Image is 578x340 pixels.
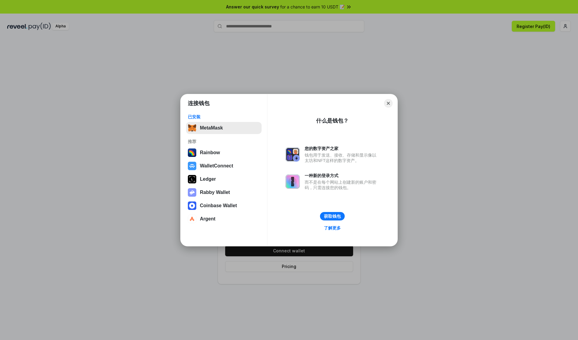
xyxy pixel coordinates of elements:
[324,214,341,219] div: 获取钱包
[320,224,344,232] a: 了解更多
[305,146,379,151] div: 您的数字资产之家
[188,139,260,144] div: 推荐
[186,122,262,134] button: MetaMask
[316,117,349,124] div: 什么是钱包？
[186,173,262,185] button: Ledger
[200,216,216,222] div: Argent
[285,174,300,189] img: svg+xml,%3Csvg%20xmlns%3D%22http%3A%2F%2Fwww.w3.org%2F2000%2Fsvg%22%20fill%3D%22none%22%20viewBox...
[188,162,196,170] img: svg+xml,%3Csvg%20width%3D%2228%22%20height%3D%2228%22%20viewBox%3D%220%200%2028%2028%22%20fill%3D...
[384,99,393,108] button: Close
[188,148,196,157] img: svg+xml,%3Csvg%20width%3D%22120%22%20height%3D%22120%22%20viewBox%3D%220%200%20120%20120%22%20fil...
[186,213,262,225] button: Argent
[200,190,230,195] div: Rabby Wallet
[186,147,262,159] button: Rainbow
[200,203,237,208] div: Coinbase Wallet
[305,179,379,190] div: 而不是在每个网站上创建新的账户和密码，只需连接您的钱包。
[188,100,210,107] h1: 连接钱包
[285,147,300,162] img: svg+xml,%3Csvg%20xmlns%3D%22http%3A%2F%2Fwww.w3.org%2F2000%2Fsvg%22%20fill%3D%22none%22%20viewBox...
[188,114,260,120] div: 已安装
[188,124,196,132] img: svg+xml,%3Csvg%20fill%3D%22none%22%20height%3D%2233%22%20viewBox%3D%220%200%2035%2033%22%20width%...
[324,225,341,231] div: 了解更多
[188,175,196,183] img: svg+xml,%3Csvg%20xmlns%3D%22http%3A%2F%2Fwww.w3.org%2F2000%2Fsvg%22%20width%3D%2228%22%20height%3...
[200,163,233,169] div: WalletConnect
[305,173,379,178] div: 一种新的登录方式
[188,215,196,223] img: svg+xml,%3Csvg%20width%3D%2228%22%20height%3D%2228%22%20viewBox%3D%220%200%2028%2028%22%20fill%3D...
[188,201,196,210] img: svg+xml,%3Csvg%20width%3D%2228%22%20height%3D%2228%22%20viewBox%3D%220%200%2028%2028%22%20fill%3D...
[188,188,196,197] img: svg+xml,%3Csvg%20xmlns%3D%22http%3A%2F%2Fwww.w3.org%2F2000%2Fsvg%22%20fill%3D%22none%22%20viewBox...
[200,125,223,131] div: MetaMask
[186,160,262,172] button: WalletConnect
[186,200,262,212] button: Coinbase Wallet
[200,176,216,182] div: Ledger
[305,152,379,163] div: 钱包用于发送、接收、存储和显示像以太坊和NFT这样的数字资产。
[200,150,220,155] div: Rainbow
[186,186,262,198] button: Rabby Wallet
[320,212,345,220] button: 获取钱包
